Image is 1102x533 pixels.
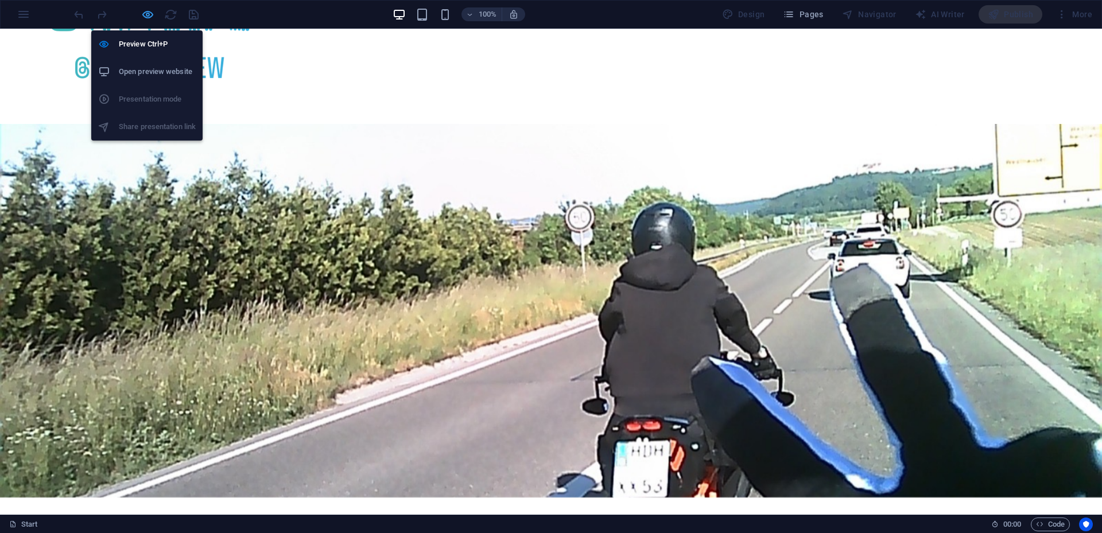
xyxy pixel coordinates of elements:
i: On resize automatically adjust zoom level to fit chosen device. [509,9,519,20]
h6: Preview Ctrl+P [119,37,196,51]
span: : [1011,520,1013,528]
h6: Open preview website [119,65,196,79]
a: Click to cancel selection. Double-click to open Pages [9,518,38,531]
button: Usercentrics [1079,518,1093,531]
h6: 100% [479,7,497,21]
button: 100% [461,7,502,21]
button: Code [1031,518,1070,531]
h6: Session time [991,518,1022,531]
div: Design (Ctrl+Alt+Y) [717,5,770,24]
span: 00 00 [1003,518,1021,531]
button: Pages [778,5,828,24]
span: Code [1036,518,1065,531]
span: Pages [783,9,823,20]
